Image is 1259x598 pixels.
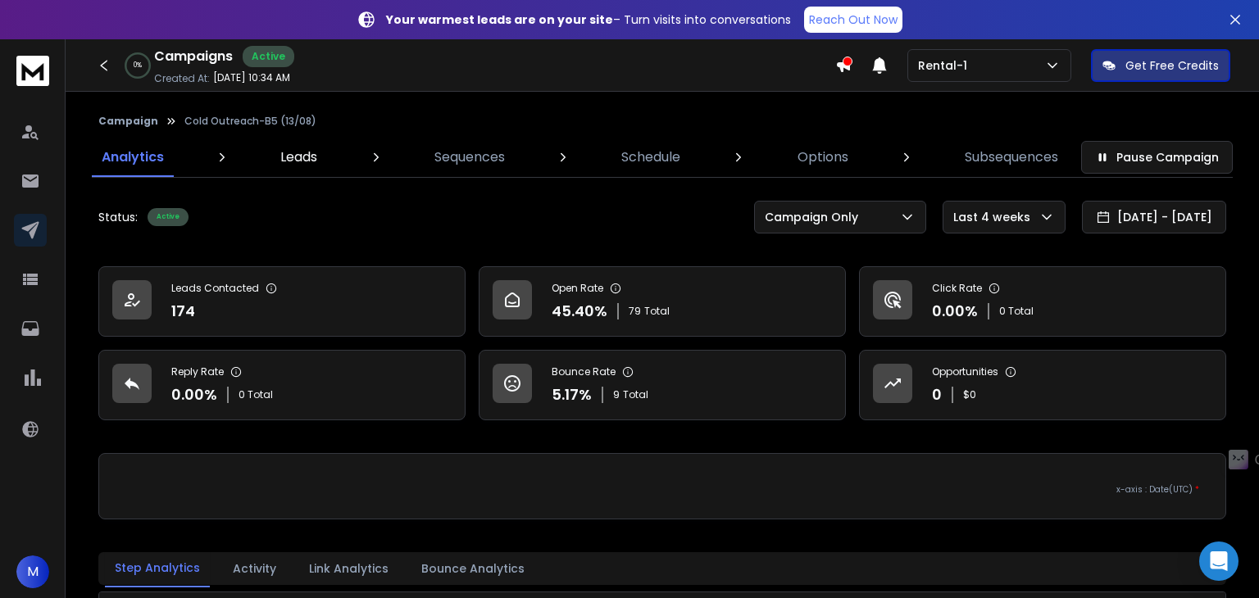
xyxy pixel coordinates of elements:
[386,11,791,28] p: – Turn visits into conversations
[932,282,982,295] p: Click Rate
[552,282,603,295] p: Open Rate
[479,266,846,337] a: Open Rate45.40%79Total
[932,383,942,406] p: 0
[213,71,290,84] p: [DATE] 10:34 AM
[243,46,294,67] div: Active
[552,383,592,406] p: 5.17 %
[102,147,164,167] p: Analytics
[965,147,1058,167] p: Subsequences
[644,305,670,318] span: Total
[98,266,466,337] a: Leads Contacted174
[611,138,690,177] a: Schedule
[859,266,1226,337] a: Click Rate0.00%0 Total
[809,11,898,28] p: Reach Out Now
[105,550,210,587] button: Step Analytics
[270,138,327,177] a: Leads
[98,350,466,420] a: Reply Rate0.00%0 Total
[280,147,317,167] p: Leads
[623,388,648,401] span: Total
[1081,141,1233,174] button: Pause Campaign
[148,208,189,226] div: Active
[963,388,976,401] p: $ 0
[999,305,1034,318] p: 0 Total
[171,300,195,323] p: 174
[804,7,902,33] a: Reach Out Now
[479,350,846,420] a: Bounce Rate5.17%9Total
[955,138,1068,177] a: Subsequences
[16,56,49,86] img: logo
[239,388,273,401] p: 0 Total
[125,483,1199,496] p: x-axis : Date(UTC)
[171,282,259,295] p: Leads Contacted
[434,147,505,167] p: Sequences
[171,383,217,406] p: 0.00 %
[92,138,174,177] a: Analytics
[154,72,210,85] p: Created At:
[16,555,49,588] button: M
[621,147,680,167] p: Schedule
[171,365,224,378] p: Reply Rate
[1125,57,1219,74] p: Get Free Credits
[1199,541,1239,581] div: Open Intercom Messenger
[552,365,616,378] p: Bounce Rate
[918,57,974,74] p: Rental-1
[184,115,316,128] p: Cold Outreach-B5 (13/08)
[932,365,998,378] p: Opportunities
[411,550,534,587] button: Bounce Analytics
[425,138,515,177] a: Sequences
[223,550,286,587] button: Activity
[134,61,142,70] p: 0 %
[154,47,233,66] h1: Campaigns
[932,300,978,323] p: 0.00 %
[98,209,138,225] p: Status:
[98,115,158,128] button: Campaign
[953,209,1037,225] p: Last 4 weeks
[788,138,858,177] a: Options
[1091,49,1230,82] button: Get Free Credits
[299,550,398,587] button: Link Analytics
[386,11,613,28] strong: Your warmest leads are on your site
[1082,201,1226,233] button: [DATE] - [DATE]
[859,350,1226,420] a: Opportunities0$0
[629,305,641,318] span: 79
[552,300,607,323] p: 45.40 %
[613,388,620,401] span: 9
[798,147,848,167] p: Options
[765,209,865,225] p: Campaign Only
